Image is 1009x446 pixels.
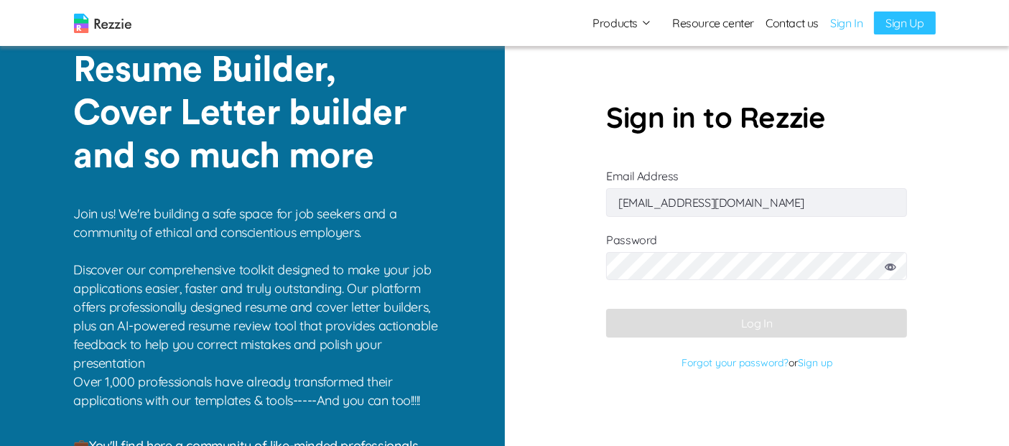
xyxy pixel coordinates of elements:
[766,14,819,32] a: Contact us
[682,356,789,369] a: Forgot your password?
[606,352,907,373] p: or
[606,169,907,210] label: Email Address
[606,309,907,338] button: Log In
[74,205,448,373] p: Join us! We're building a safe space for job seekers and a community of ethical and conscientious...
[606,96,907,139] p: Sign in to Rezzie
[830,14,862,32] a: Sign In
[798,356,832,369] a: Sign up
[74,373,448,410] p: Over 1,000 professionals have already transformed their applications with our templates & tools--...
[606,188,907,217] input: Email Address
[74,49,432,178] p: Resume Builder, Cover Letter builder and so much more
[592,14,652,32] button: Products
[672,14,754,32] a: Resource center
[874,11,935,34] a: Sign Up
[606,233,907,295] label: Password
[74,14,131,33] img: logo
[606,252,907,281] input: Password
